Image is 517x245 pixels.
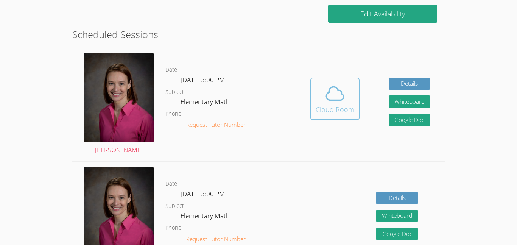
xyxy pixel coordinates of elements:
dt: Subject [165,201,184,211]
a: Details [376,192,418,204]
dt: Phone [165,223,181,233]
span: Request Tutor Number [186,236,246,242]
button: Cloud Room [310,78,360,120]
a: Details [389,78,430,90]
img: Miller_Becky_headshot%20(3).jpg [84,53,154,141]
span: [DATE] 3:00 PM [181,189,225,198]
span: Request Tutor Number [186,122,246,128]
a: Edit Availability [328,5,437,23]
a: Google Doc [376,228,418,240]
dt: Phone [165,109,181,119]
dd: Elementary Math [181,97,231,109]
dt: Date [165,65,177,75]
span: [DATE] 3:00 PM [181,75,225,84]
dd: Elementary Math [181,211,231,223]
a: Google Doc [389,114,430,126]
dt: Date [165,179,177,189]
h2: Scheduled Sessions [72,27,445,42]
a: [PERSON_NAME] [84,53,154,156]
button: Whiteboard [389,95,430,108]
button: Whiteboard [376,210,418,222]
button: Request Tutor Number [181,119,251,131]
dt: Subject [165,87,184,97]
div: Cloud Room [316,104,354,115]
